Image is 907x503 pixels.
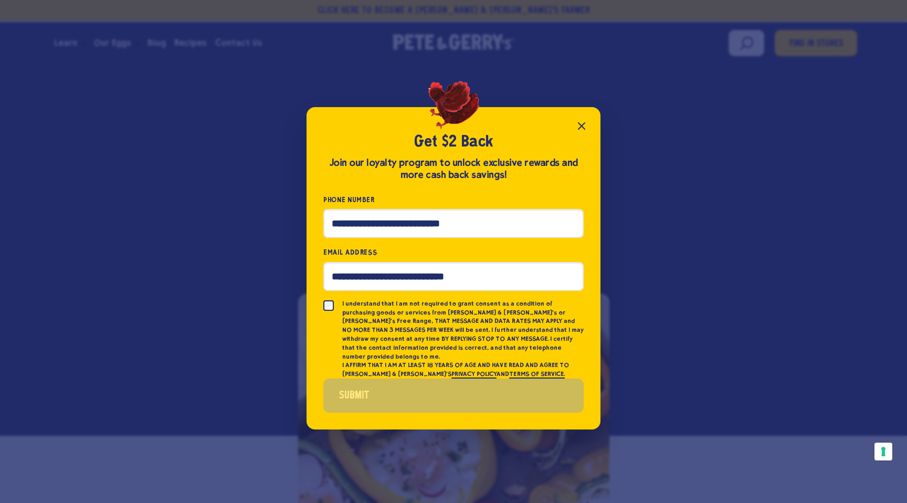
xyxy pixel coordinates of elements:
input: I understand that I am not required to grant consent as a condition of purchasing goods or servic... [323,300,334,311]
button: Submit [323,379,584,413]
p: I understand that I am not required to grant consent as a condition of purchasing goods or servic... [342,299,584,361]
div: Join our loyalty program to unlock exclusive rewards and more cash back savings! [323,157,584,181]
label: Phone Number [323,194,584,206]
label: Email Address [323,246,584,258]
h2: Get $2 Back [323,132,584,152]
a: PRIVACY POLICY [451,370,497,379]
p: I AFFIRM THAT I AM AT LEAST 18 YEARS OF AGE AND HAVE READ AND AGREE TO [PERSON_NAME] & [PERSON_NA... [342,361,584,379]
a: TERMS OF SERVICE. [509,370,564,379]
button: Your consent preferences for tracking technologies [874,443,892,460]
button: Close popup [571,116,592,137]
